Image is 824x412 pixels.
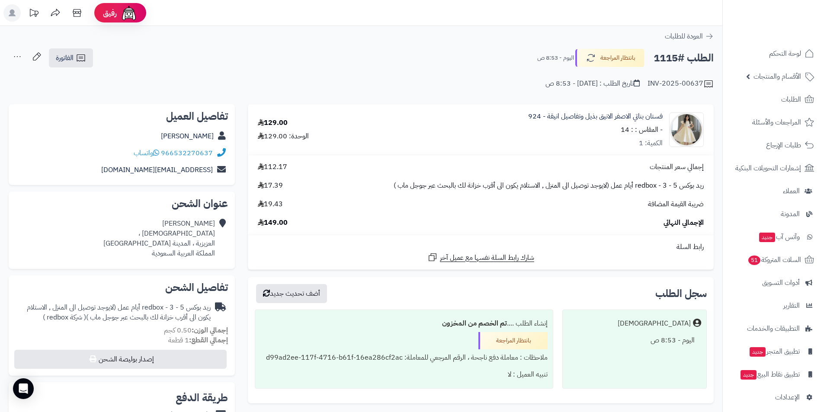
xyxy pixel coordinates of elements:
span: تطبيق نقاط البيع [740,368,800,380]
span: المدونة [781,208,800,220]
a: السلات المتروكة51 [728,249,819,270]
span: 19.43 [258,199,283,209]
div: Open Intercom Messenger [13,378,34,399]
a: المدونة [728,204,819,224]
a: الطلبات [728,89,819,110]
div: INV-2025-00637 [648,79,714,89]
span: التقارير [783,300,800,312]
span: وآتس آب [758,231,800,243]
span: 149.00 [258,218,288,228]
span: جديد [759,233,775,242]
a: 966532270637 [161,148,213,158]
small: - المقاس : : 14 [621,125,663,135]
strong: إجمالي القطع: [189,335,228,345]
span: 51 [748,256,760,265]
div: إنشاء الطلب .... [260,315,547,332]
span: أدوات التسويق [762,277,800,289]
h2: تفاصيل العميل [16,111,228,121]
span: الإجمالي النهائي [664,218,704,228]
span: السلات المتروكة [747,254,801,266]
div: الكمية: 1 [639,138,663,148]
span: الإعدادات [775,391,800,403]
a: شارك رابط السلة نفسها مع عميل آخر [427,252,534,263]
a: لوحة التحكم [728,43,819,64]
span: رفيق [103,8,117,18]
div: رابط السلة [251,242,710,252]
span: ريد بوكس redbox - 3 - 5 أيام عمل (لايوجد توصيل الى المنزل , الاستلام يكون الى أقرب خزانة لك بالبح... [394,181,704,191]
div: ريد بوكس redbox - 3 - 5 أيام عمل (لايوجد توصيل الى المنزل , الاستلام يكون الى أقرب خزانة لك بالبح... [16,303,211,323]
a: تحديثات المنصة [23,4,45,24]
span: تطبيق المتجر [749,345,800,358]
span: الفاتورة [56,53,74,63]
h2: عنوان الشحن [16,198,228,209]
h2: طريقة الدفع [176,393,228,403]
div: 129.00 [258,118,288,128]
span: ضريبة القيمة المضافة [648,199,704,209]
small: 1 قطعة [168,335,228,345]
h2: تفاصيل الشحن [16,282,228,293]
h3: سجل الطلب [655,288,707,299]
span: شارك رابط السلة نفسها مع عميل آخر [440,253,534,263]
a: فستان بناتي الاصفر الانيق بذيل وتفاصيل انيقة - 924 [528,112,663,121]
span: ( شركة redbox ) [43,312,86,323]
div: بانتظار المراجعة [478,332,548,349]
span: جديد [741,370,757,380]
span: التطبيقات والخدمات [747,323,800,335]
a: المراجعات والأسئلة [728,112,819,133]
img: ai-face.png [120,4,138,22]
a: الفاتورة [49,48,93,67]
span: الأقسام والمنتجات [753,70,801,83]
button: إصدار بوليصة الشحن [14,350,227,369]
span: طلبات الإرجاع [766,139,801,151]
a: العودة للطلبات [665,31,714,42]
a: [EMAIL_ADDRESS][DOMAIN_NAME] [101,165,213,175]
div: ملاحظات : معاملة دفع ناجحة ، الرقم المرجعي للمعاملة: d99ad2ee-117f-4716-b61f-16ea286cf2ac [260,349,547,366]
span: لوحة التحكم [769,48,801,60]
button: بانتظار المراجعة [575,49,644,67]
span: 112.17 [258,162,287,172]
div: [DEMOGRAPHIC_DATA] [618,319,691,329]
b: تم الخصم من المخزون [442,318,507,329]
a: أدوات التسويق [728,272,819,293]
h2: الطلب #1115 [654,49,714,67]
span: العملاء [783,185,800,197]
div: اليوم - 8:53 ص [568,332,701,349]
small: اليوم - 8:53 ص [537,54,574,62]
a: [PERSON_NAME] [161,131,214,141]
strong: إجمالي الوزن: [192,325,228,335]
span: إجمالي سعر المنتجات [650,162,704,172]
span: إشعارات التحويلات البنكية [735,162,801,174]
a: التقارير [728,295,819,316]
a: وآتس آبجديد [728,227,819,247]
span: المراجعات والأسئلة [752,116,801,128]
a: إشعارات التحويلات البنكية [728,158,819,179]
span: العودة للطلبات [665,31,703,42]
a: التطبيقات والخدمات [728,318,819,339]
a: الإعدادات [728,387,819,408]
div: [PERSON_NAME] [DEMOGRAPHIC_DATA] ، العزيزية ، المدينة [GEOGRAPHIC_DATA] المملكة العربية السعودية [103,219,215,258]
div: تاريخ الطلب : [DATE] - 8:53 ص [545,79,640,89]
button: أضف تحديث جديد [256,284,327,303]
div: تنبيه العميل : لا [260,366,547,383]
a: تطبيق نقاط البيعجديد [728,364,819,385]
img: logo-2.png [765,24,816,42]
small: 0.50 كجم [164,325,228,335]
a: طلبات الإرجاع [728,135,819,156]
img: 1739466702-IMG_8500-90x90.jpeg [670,112,703,147]
a: تطبيق المتجرجديد [728,341,819,362]
span: 17.39 [258,181,283,191]
div: الوحدة: 129.00 [258,131,309,141]
a: العملاء [728,181,819,201]
a: واتساب [134,148,159,158]
span: الطلبات [781,93,801,105]
span: جديد [750,347,766,357]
